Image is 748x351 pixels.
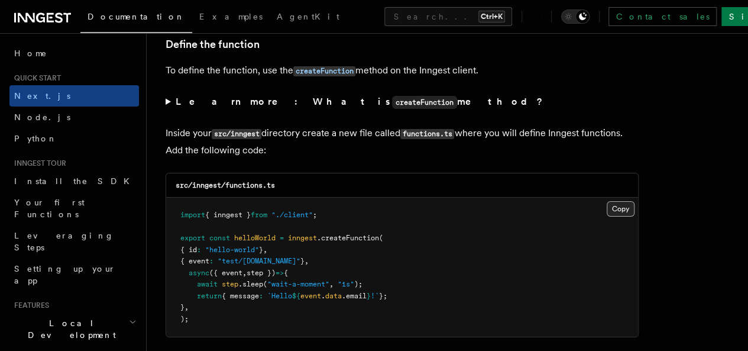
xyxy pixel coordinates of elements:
[14,264,116,285] span: Setting up your app
[222,280,238,288] span: step
[367,292,371,300] span: }
[392,96,457,109] code: createFunction
[218,257,300,265] span: "test/[DOMAIN_NAME]"
[14,47,47,59] span: Home
[166,94,639,111] summary: Learn more: What iscreateFunctionmethod?
[300,257,305,265] span: }
[238,280,263,288] span: .sleep
[9,313,139,346] button: Local Development
[205,211,251,219] span: { inngest }
[205,246,259,254] span: "hello-world"
[166,125,639,159] p: Inside your directory create a new file called where you will define Inngest functions. Add the f...
[14,176,137,186] span: Install the SDK
[371,292,379,300] span: !`
[277,12,339,21] span: AgentKit
[197,292,222,300] span: return
[184,303,189,311] span: ,
[263,280,267,288] span: (
[180,315,189,323] span: );
[251,211,267,219] span: from
[9,258,139,291] a: Setting up your app
[9,170,139,192] a: Install the SDK
[9,192,139,225] a: Your first Functions
[354,280,362,288] span: );
[180,234,205,242] span: export
[14,112,70,122] span: Node.js
[292,292,300,300] span: ${
[9,73,61,83] span: Quick start
[197,280,218,288] span: await
[14,134,57,143] span: Python
[14,198,85,219] span: Your first Functions
[242,269,247,277] span: ,
[197,246,201,254] span: :
[267,292,292,300] span: `Hello
[234,234,276,242] span: helloWorld
[180,303,184,311] span: }
[478,11,505,22] kbd: Ctrl+K
[9,225,139,258] a: Leveraging Steps
[209,234,230,242] span: const
[293,66,355,76] code: createFunction
[166,36,260,53] a: Define the function
[9,43,139,64] a: Home
[313,211,317,219] span: ;
[288,234,317,242] span: inngest
[300,292,321,300] span: event
[14,231,114,252] span: Leveraging Steps
[342,292,367,300] span: .email
[209,257,213,265] span: :
[267,280,329,288] span: "wait-a-moment"
[259,246,263,254] span: }
[305,257,309,265] span: ,
[199,12,263,21] span: Examples
[271,211,313,219] span: "./client"
[247,269,276,277] span: step })
[280,234,284,242] span: =
[284,269,288,277] span: {
[317,234,379,242] span: .createFunction
[379,234,383,242] span: (
[384,7,512,26] button: Search...Ctrl+K
[9,317,129,341] span: Local Development
[561,9,590,24] button: Toggle dark mode
[180,211,205,219] span: import
[9,128,139,149] a: Python
[329,280,333,288] span: ,
[180,257,209,265] span: { event
[209,269,242,277] span: ({ event
[9,159,66,168] span: Inngest tour
[293,65,355,76] a: createFunction
[338,280,354,288] span: "1s"
[325,292,342,300] span: data
[189,269,209,277] span: async
[263,246,267,254] span: ,
[9,85,139,107] a: Next.js
[180,246,197,254] span: { id
[166,62,639,79] p: To define the function, use the method on the Inngest client.
[14,91,70,101] span: Next.js
[607,201,634,217] button: Copy
[379,292,387,300] span: };
[400,129,454,139] code: functions.ts
[212,129,261,139] code: src/inngest
[270,4,347,32] a: AgentKit
[176,96,545,107] strong: Learn more: What is method?
[276,269,284,277] span: =>
[321,292,325,300] span: .
[9,107,139,128] a: Node.js
[222,292,259,300] span: { message
[88,12,185,21] span: Documentation
[259,292,263,300] span: :
[80,4,192,33] a: Documentation
[608,7,717,26] a: Contact sales
[192,4,270,32] a: Examples
[176,181,275,189] code: src/inngest/functions.ts
[9,301,49,310] span: Features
